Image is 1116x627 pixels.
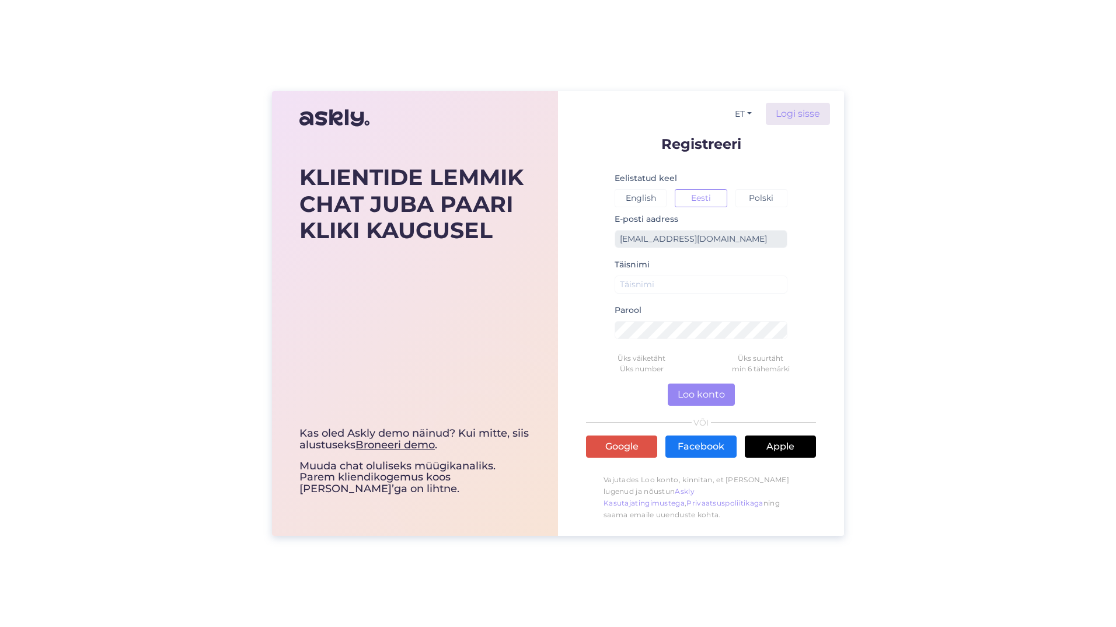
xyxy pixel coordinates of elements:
button: Polski [735,189,787,207]
a: Privaatsuspoliitikaga [686,499,763,507]
div: KLIENTIDE LEMMIK CHAT JUBA PAARI KLIKI KAUGUSEL [299,164,531,244]
img: Askly [299,104,369,132]
label: Eelistatud keel [615,172,677,184]
label: E-posti aadress [615,213,678,225]
div: Üks väiketäht [582,353,701,364]
div: Üks number [582,364,701,374]
a: Logi sisse [766,103,830,125]
a: Apple [745,436,816,458]
p: Registreeri [586,137,816,151]
button: ET [730,106,756,123]
a: Google [586,436,657,458]
div: Üks suurtäht [701,353,820,364]
a: Facebook [665,436,737,458]
button: English [615,189,667,207]
input: Täisnimi [615,276,787,294]
input: Sisesta e-posti aadress [615,230,787,248]
a: Broneeri demo [355,438,435,451]
div: Kas oled Askly demo näinud? Kui mitte, siis alustuseks . [299,428,531,451]
button: Loo konto [668,384,735,406]
div: Muuda chat oluliseks müügikanaliks. Parem kliendikogemus koos [PERSON_NAME]’ga on lihtne. [299,428,531,495]
label: Parool [615,304,641,316]
p: Vajutades Loo konto, kinnitan, et [PERSON_NAME] lugenud ja nõustun , ning saama emaile uuenduste ... [586,468,816,527]
div: min 6 tähemärki [701,364,820,374]
label: Täisnimi [615,259,650,271]
button: Eesti [675,189,727,207]
span: VÕI [692,419,711,427]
